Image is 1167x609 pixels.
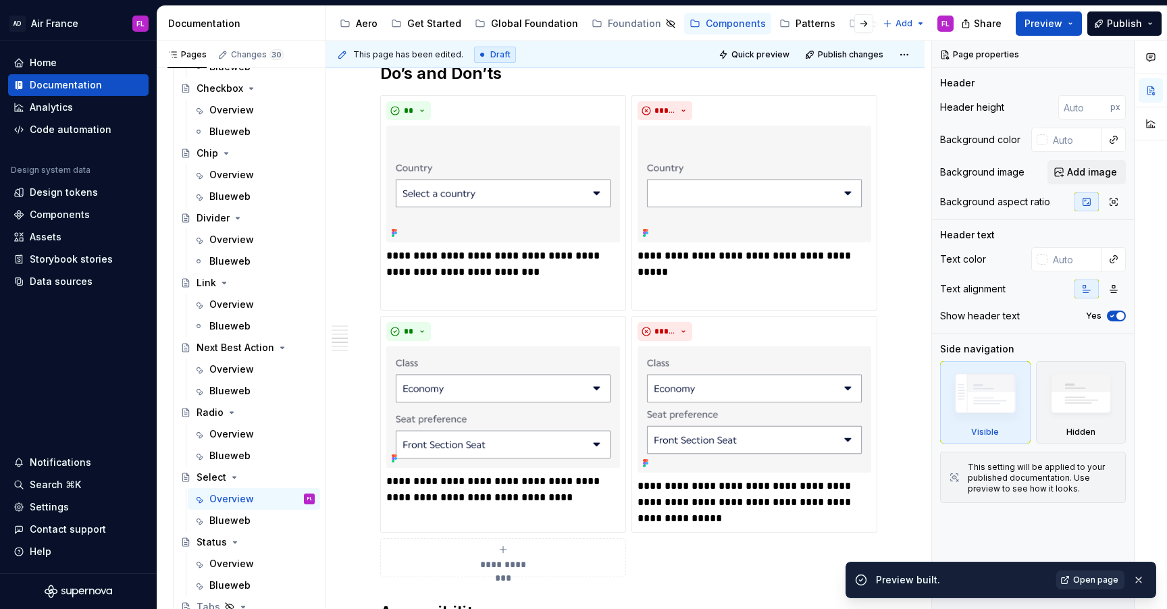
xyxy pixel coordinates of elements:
div: Select [197,471,226,484]
div: Components [706,17,766,30]
div: Hidden [1066,427,1095,438]
span: Share [974,17,1002,30]
div: Header [940,76,975,90]
div: Data sources [30,275,93,288]
button: Help [8,541,149,562]
button: ADAir FranceFL [3,9,154,38]
button: Notifications [8,452,149,473]
span: Open page [1073,575,1118,585]
div: FL [136,18,145,29]
a: Status [175,531,320,553]
div: Visible [940,361,1031,444]
a: Blueweb [188,380,320,402]
div: Checkbox [197,82,243,95]
div: Analytics [30,101,73,114]
button: Publish changes [801,45,889,64]
div: Overview [209,363,254,376]
div: Next Best Action [197,341,274,354]
a: Components [684,13,771,34]
a: Storybook stories [8,248,149,270]
div: Overview [209,427,254,441]
input: Auto [1047,128,1102,152]
div: Text alignment [940,282,1006,296]
div: Air France [31,17,78,30]
div: Side navigation [940,342,1014,356]
div: Foundation [608,17,661,30]
div: Status [197,535,227,549]
div: Contact support [30,523,106,536]
div: Design system data [11,165,90,176]
a: Overview [188,294,320,315]
div: Design tokens [30,186,98,199]
div: Blueweb [209,255,251,268]
a: Home [8,52,149,74]
button: Search ⌘K [8,474,149,496]
a: Overview [188,553,320,575]
div: Search ⌘K [30,478,81,492]
p: px [1110,102,1120,113]
span: Publish [1107,17,1142,30]
input: Auto [1047,247,1102,271]
div: Background color [940,133,1020,147]
div: Page tree [334,10,876,37]
svg: Supernova Logo [45,585,112,598]
div: FL [307,492,312,506]
div: Components [30,208,90,221]
span: This page has been edited. [353,49,463,60]
a: Blueweb [188,445,320,467]
h2: Do’s and Don’ts [380,63,871,84]
div: Show header text [940,309,1020,323]
div: Overview [209,492,254,506]
div: Documentation [30,78,102,92]
div: Blueweb [209,514,251,527]
div: Text color [940,253,986,266]
div: Code automation [30,123,111,136]
a: Foundation [586,13,681,34]
div: Aero [356,17,378,30]
span: Quick preview [731,49,789,60]
button: Publish [1087,11,1162,36]
div: Overview [209,103,254,117]
a: Aero [334,13,383,34]
a: Global Foundation [469,13,583,34]
img: 31c24ed5-712a-4216-9176-f066e1e50d21.png [638,126,871,242]
div: Header text [940,228,995,242]
a: Blueweb [188,315,320,337]
a: Overview [188,229,320,250]
a: Next Best Action [175,337,320,359]
div: Global Foundation [491,17,578,30]
div: Preview built. [876,573,1048,587]
span: Publish changes [818,49,883,60]
div: Visible [971,427,999,438]
a: Components [8,204,149,226]
span: Add image [1067,165,1117,179]
div: Help [30,545,51,558]
a: Overview [188,423,320,445]
div: Overview [209,168,254,182]
div: Blueweb [209,190,251,203]
div: This setting will be applied to your published documentation. Use preview to see how it looks. [968,462,1117,494]
button: Contact support [8,519,149,540]
button: Add image [1047,160,1126,184]
a: OverviewFL [188,488,320,510]
img: a08b7ba5-64a3-4037-b299-bda039396e30.png [386,346,620,468]
input: Auto [1058,95,1110,120]
span: Draft [490,49,511,60]
a: Assets [8,226,149,248]
div: Background aspect ratio [940,195,1050,209]
a: Settings [8,496,149,518]
a: Get Started [386,13,467,34]
a: Open page [1056,571,1124,589]
div: Settings [30,500,69,514]
div: Patterns [796,17,835,30]
div: Overview [209,233,254,246]
span: 30 [269,49,284,60]
span: Add [896,18,912,29]
div: Overview [209,298,254,311]
a: Blueweb [188,186,320,207]
a: Overview [188,359,320,380]
a: Blueweb [188,250,320,272]
a: Analytics [8,97,149,118]
a: Blueweb [188,575,320,596]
